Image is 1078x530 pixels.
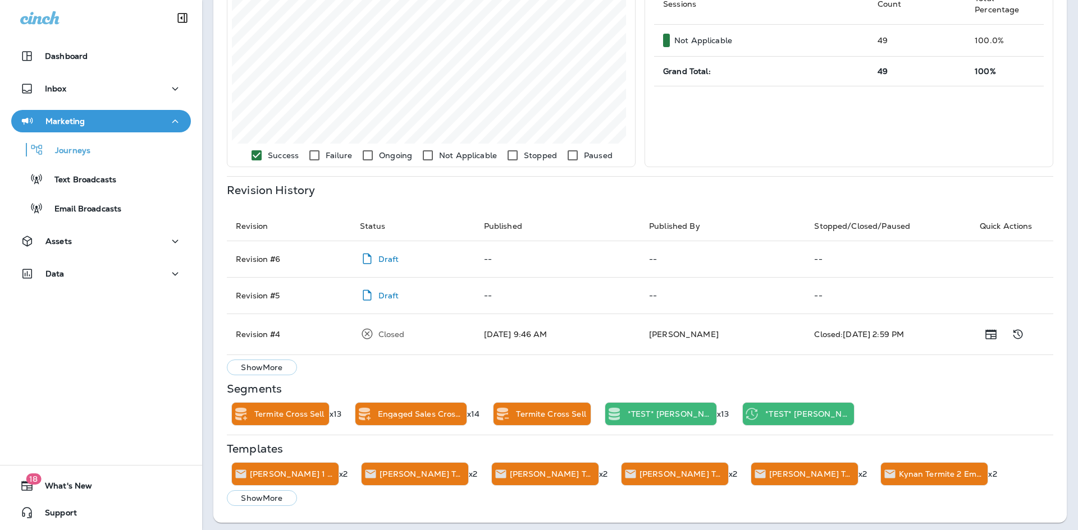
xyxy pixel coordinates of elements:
[524,151,557,160] p: Stopped
[640,211,805,241] th: Published By
[814,255,961,264] p: --
[268,151,299,160] p: Success
[649,291,796,300] p: --
[467,409,479,418] p: x14
[805,314,970,354] td: Closed: [DATE] 2:59 PM
[743,403,761,425] div: Recurring Time Trigger
[975,66,996,76] span: 100%
[254,409,325,418] p: Termite Cross Sell
[167,7,198,29] button: Collapse Sidebar
[805,211,970,241] th: Stopped/Closed/Paused
[362,463,380,485] div: Send Email
[765,409,849,418] p: *TEST* [PERSON_NAME] Sell (Rodent & Bird Cust.)
[510,463,599,485] div: Paul Shuma Termite 1 Email
[227,314,351,354] td: Revision # 4
[484,255,631,264] p: --
[494,403,511,425] div: Remove from Static Segment
[584,151,613,160] p: Paused
[439,151,497,160] p: Not Applicable
[232,403,250,425] div: Add to Static Segment
[640,314,805,354] td: [PERSON_NAME]
[622,463,640,485] div: Send Email
[227,277,351,314] td: Revision # 5
[378,330,405,339] p: Closed
[11,167,191,191] button: Text Broadcasts
[227,186,315,195] p: Revision History
[484,291,631,300] p: --
[378,403,467,425] div: Engaged Sales Cross Sell Customers
[475,211,640,241] th: Published
[351,211,475,241] th: Status
[899,469,983,478] p: Kynan Termite 2 Email
[980,323,1002,345] button: Show Release Notes
[378,291,399,300] p: Draft
[899,463,988,485] div: Kynan Termite 2 Email
[250,469,334,478] p: [PERSON_NAME] 1 Email
[765,403,854,425] div: *TEST* Kynan Cross Sell (Rodent & Bird Cust.)
[510,469,594,478] p: [PERSON_NAME] Termite 1 Email
[11,196,191,220] button: Email Broadcasts
[814,291,961,300] p: --
[326,151,352,160] p: Failure
[380,463,468,485] div: Victor Denogean Termite 2 Email
[751,463,769,485] div: Send Email
[11,45,191,67] button: Dashboard
[45,84,66,93] p: Inbox
[599,469,607,478] p: x2
[227,490,297,506] button: ShowMore
[34,508,77,522] span: Support
[43,175,116,186] p: Text Broadcasts
[380,469,464,478] p: [PERSON_NAME] Termite 2 Email
[227,241,351,277] td: Revision # 6
[26,473,41,485] span: 18
[769,469,853,478] p: [PERSON_NAME] Termite 1 Email
[45,52,88,61] p: Dashboard
[966,25,1044,57] td: 100.0 %
[45,117,85,126] p: Marketing
[227,211,351,241] th: Revision
[34,481,92,495] span: What's New
[11,262,191,285] button: Data
[355,403,373,425] div: Add to Static Segment
[11,77,191,100] button: Inbox
[628,403,716,425] div: *TEST* Kynan Cross Sell (Rodent & Bird Cust.)
[649,255,796,264] p: --
[878,66,888,76] span: 49
[43,204,121,215] p: Email Broadcasts
[11,230,191,252] button: Assets
[227,360,297,375] button: ShowMore
[674,36,732,45] p: Not Applicable
[227,444,283,453] p: Templates
[881,463,899,485] div: Send Email
[11,501,191,524] button: Support
[869,25,966,57] td: 49
[45,237,72,246] p: Assets
[241,363,282,372] p: Show More
[379,151,412,160] p: Ongoing
[628,409,712,418] p: *TEST* [PERSON_NAME] Sell (Rodent & Bird Cust.)
[475,314,640,354] td: [DATE] 9:46 AM
[250,463,339,485] div: Daniel Termite 1 Email
[241,494,282,503] p: Show More
[11,474,191,497] button: 18What's New
[45,269,65,278] p: Data
[330,409,341,418] p: x13
[44,146,90,156] p: Journeys
[1007,323,1029,345] button: Show Change Log
[663,66,711,76] span: Grand Total:
[492,463,510,485] div: Send Email
[516,409,586,418] p: Termite Cross Sell
[227,384,282,393] p: Segments
[988,469,997,478] p: x2
[858,469,867,478] p: x2
[769,463,858,485] div: Peter Pasquini Termite 1 Email
[729,469,737,478] p: x2
[378,409,462,418] p: Engaged Sales Cross Sell Customers
[469,469,477,478] p: x2
[605,403,623,425] div: Static Segment Trigger
[11,138,191,162] button: Journeys
[378,255,399,264] p: Draft
[11,110,191,132] button: Marketing
[717,409,729,418] p: x13
[640,469,724,478] p: [PERSON_NAME] Termite 2 Email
